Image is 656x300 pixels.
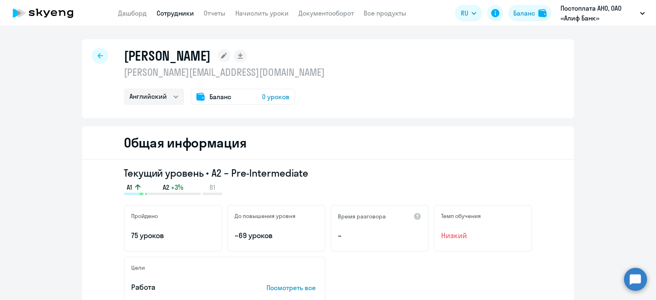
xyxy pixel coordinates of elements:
p: [PERSON_NAME][EMAIL_ADDRESS][DOMAIN_NAME] [124,66,325,79]
span: RU [461,8,468,18]
h5: Цели [131,264,145,271]
h5: Темп обучения [441,212,481,220]
a: Отчеты [204,9,225,17]
img: balance [538,9,547,17]
button: Постоплата АНО, ОАО «Алиф Банк» [556,3,649,23]
p: ~69 уроков [235,230,318,241]
button: Балансbalance [508,5,551,21]
a: Все продукты [364,9,406,17]
p: Постоплата АНО, ОАО «Алиф Банк» [560,3,637,23]
h5: До повышения уровня [235,212,296,220]
p: – [338,230,421,241]
a: Сотрудники [157,9,194,17]
span: A2 [163,183,169,192]
span: 0 уроков [262,92,289,102]
p: 75 уроков [131,230,215,241]
span: A1 [127,183,132,192]
span: B1 [210,183,215,192]
h5: Время разговора [338,213,386,220]
span: Низкий [441,230,525,241]
h5: Пройдено [131,212,158,220]
p: Работа [131,282,241,293]
span: +3% [171,183,183,192]
h3: Текущий уровень • A2 – Pre-Intermediate [124,166,532,180]
button: RU [455,5,482,21]
a: Дашборд [118,9,147,17]
p: Посмотреть все [266,283,318,293]
div: Баланс [513,8,535,18]
h2: Общая информация [124,134,246,151]
h1: [PERSON_NAME] [124,48,211,64]
span: Баланс [210,92,231,102]
a: Начислить уроки [235,9,289,17]
a: Документооборот [298,9,354,17]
